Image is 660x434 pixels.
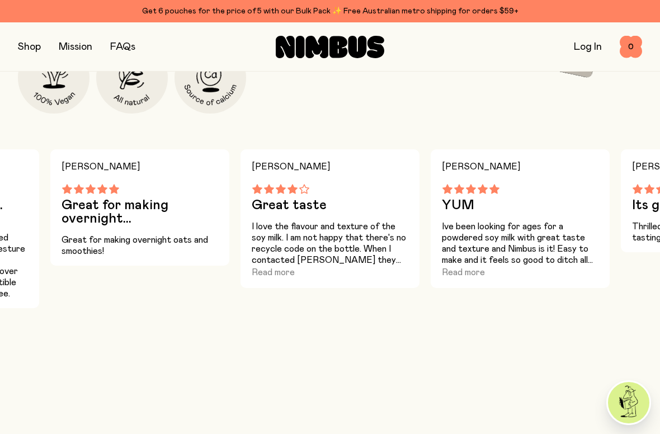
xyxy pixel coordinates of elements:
[62,199,218,225] h3: Great for making overnight...
[18,4,642,18] div: Get 6 pouches for the price of 5 with our Bulk Pack ✨ Free Australian metro shipping for orders $59+
[252,266,295,279] button: Read more
[110,42,135,52] a: FAQs
[62,158,218,175] h4: [PERSON_NAME]
[608,382,649,423] img: agent
[620,36,642,58] button: 0
[574,42,602,52] a: Log In
[252,158,408,175] h4: [PERSON_NAME]
[62,234,218,257] p: Great for making overnight oats and smoothies!
[252,221,408,266] p: I love the flavour and texture of the soy milk. I am not happy that there's no recycle code on th...
[442,266,485,279] button: Read more
[442,199,598,212] h3: YUM
[252,199,408,212] h3: Great taste
[442,221,598,266] p: Ive been looking for ages for a powdered soy milk with great taste and texture and Nimbus is it! ...
[442,158,598,175] h4: [PERSON_NAME]
[59,42,92,52] a: Mission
